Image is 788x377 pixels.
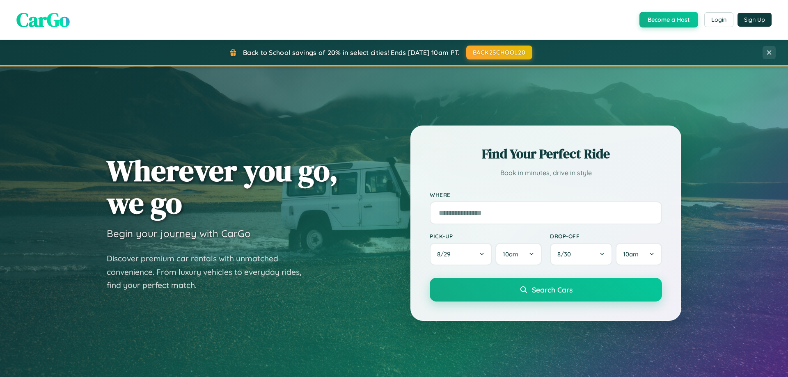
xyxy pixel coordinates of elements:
span: CarGo [16,6,70,33]
label: Where [430,191,662,198]
button: 10am [616,243,662,265]
button: Sign Up [738,13,772,27]
span: 10am [503,250,518,258]
p: Book in minutes, drive in style [430,167,662,179]
button: 10am [495,243,542,265]
span: Search Cars [532,285,573,294]
span: Back to School savings of 20% in select cities! Ends [DATE] 10am PT. [243,48,460,57]
span: 10am [623,250,639,258]
button: Search Cars [430,278,662,302]
button: 8/29 [430,243,492,265]
span: 8 / 30 [557,250,575,258]
h3: Begin your journey with CarGo [107,227,251,240]
button: 8/30 [550,243,612,265]
p: Discover premium car rentals with unmatched convenience. From luxury vehicles to everyday rides, ... [107,252,312,292]
h2: Find Your Perfect Ride [430,145,662,163]
label: Pick-up [430,233,542,240]
label: Drop-off [550,233,662,240]
span: 8 / 29 [437,250,454,258]
button: BACK2SCHOOL20 [466,46,532,59]
button: Login [704,12,733,27]
h1: Wherever you go, we go [107,154,338,219]
button: Become a Host [639,12,698,27]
